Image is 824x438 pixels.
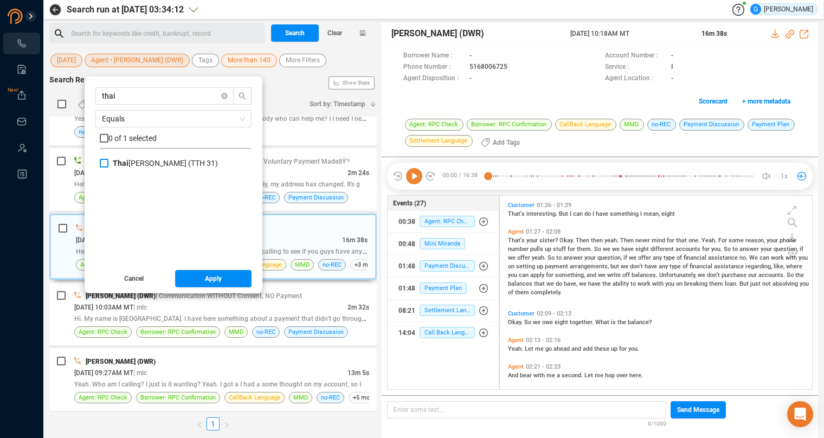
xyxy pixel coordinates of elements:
[229,327,243,337] span: MMD
[72,95,124,113] button: Add Tags
[542,319,555,326] span: owe
[293,392,308,403] span: MMD
[49,348,377,411] div: [PERSON_NAME] (DWR)[DATE] 09:27AM MT| mlc13m 5sYeah. Who am I calling? I just is it wanting? Yeah...
[652,280,665,287] span: with
[398,257,415,275] div: 01:48
[683,263,690,270] span: of
[3,85,40,106] li: Exports
[800,246,803,253] span: if
[49,214,377,280] div: [PERSON_NAME] (DWR)[DATE] 10:18AM MT| mlc16m 38sHello? No. Don't touch that. Loan. Hi, [PERSON_NA...
[754,4,758,15] span: G
[559,210,570,217] span: But
[707,272,722,279] span: don't
[398,280,415,297] div: 01:48
[546,372,557,379] span: me
[49,148,377,211] div: [PERSON_NAME] (DWR)| Communication WITHOUT Consent Voluntary Payment MadeðŸ’²[DATE] 10:45AM MT| m...
[229,392,280,403] span: CallBack Language
[617,319,628,326] span: the
[342,236,368,244] span: 16m 38s
[530,272,546,279] span: apply
[388,278,499,299] button: 01:48Payment Plan
[576,237,591,244] span: Then
[729,237,745,244] span: some
[635,246,651,253] span: eight
[748,272,758,279] span: our
[223,422,230,428] span: right
[780,237,796,244] span: phone
[555,119,616,131] span: CallBack Language
[659,263,669,270] span: any
[85,54,190,67] button: Agent • [PERSON_NAME] (DWR)
[732,246,739,253] span: to
[621,246,635,253] span: have
[557,372,562,379] span: a
[124,270,144,287] span: Cancel
[749,254,759,261] span: We
[745,263,774,270] span: regarding,
[701,237,718,244] span: Yeah.
[583,345,594,352] span: add
[616,372,629,379] span: over
[3,33,40,54] li: Interactions
[271,24,319,42] button: Search
[750,280,762,287] span: just
[671,62,673,73] span: I
[508,345,525,352] span: Yeah.
[669,263,683,270] span: type
[519,272,530,279] span: can
[469,62,507,73] span: 5168006725
[525,345,535,352] span: Let
[620,237,635,244] span: Then
[676,280,684,287] span: on
[508,289,515,296] span: of
[207,417,220,430] li: 1
[310,95,365,113] span: Sort by: Timestamp
[611,345,619,352] span: up
[156,292,302,300] span: | Communication WITHOUT Consent, NO Payment
[74,169,133,177] span: [DATE] 10:45AM MT
[610,210,640,217] span: something
[645,263,659,270] span: have
[398,213,415,230] div: 00:38
[508,237,526,244] span: That's
[347,169,369,177] span: 2m 24s
[758,272,787,279] span: accounts.
[620,119,644,131] span: MMD
[675,246,702,253] span: accounts
[629,254,638,261] span: we
[602,280,613,287] span: the
[628,345,639,352] span: you.
[398,302,415,319] div: 08:21
[349,392,379,403] span: +5 more
[516,263,537,270] span: setting
[570,210,573,217] span: I
[787,401,813,427] div: Open Intercom Messenger
[647,119,676,131] span: no-REC
[388,322,499,344] button: 14:04Call Back Language
[584,372,595,379] span: Let
[725,280,739,287] span: loan.
[388,255,499,277] button: 01:48Payment Discussion
[621,263,630,270] span: we
[597,254,623,261] span: question,
[140,392,216,403] span: Borrower: RPC Confirmation
[771,254,786,261] span: work
[774,246,800,253] span: question,
[612,246,621,253] span: we
[79,192,127,203] span: Agent: RPC Check
[221,54,277,67] button: More than 140
[74,369,133,377] span: [DATE] 09:27AM MT
[74,181,360,188] span: Hello? This is her. I'm doing good. How are you? Yes. Well, actually, my address has changed. It's g
[595,319,611,326] span: What
[739,280,750,287] span: But
[537,263,545,270] span: up
[571,345,583,352] span: and
[3,111,40,132] li: Inbox
[594,246,603,253] span: So
[595,372,605,379] span: me
[140,327,216,337] span: Borrower: RPC Confirmation
[175,270,252,287] button: Apply
[391,27,484,40] span: [PERSON_NAME] (DWR)
[532,254,548,261] span: yeah.
[555,272,587,279] span: something,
